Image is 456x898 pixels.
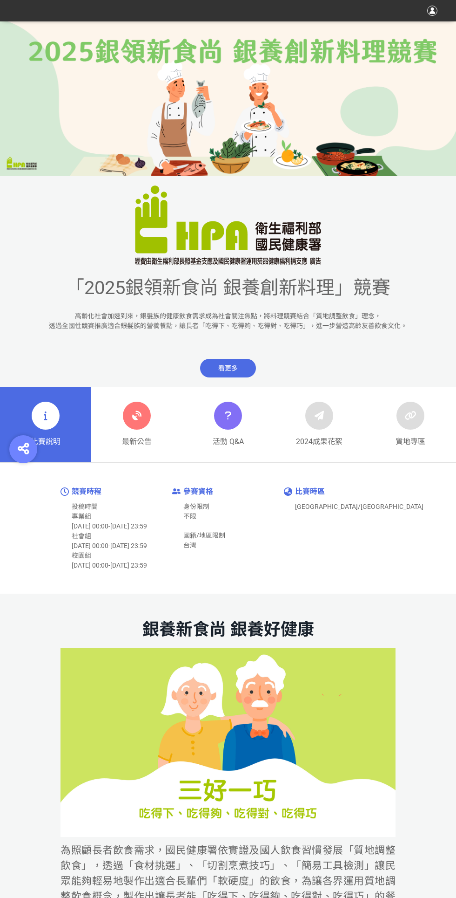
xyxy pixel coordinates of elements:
span: - [108,522,110,530]
span: - [108,562,110,569]
span: [DATE] 00:00 [72,522,108,530]
span: 質地專區 [396,436,425,447]
a: 「2025銀領新食尚 銀養創新料理」競賽 [66,290,390,295]
span: 競賽時程 [72,487,101,496]
span: 2024成果花絮 [296,436,342,447]
a: 2024成果花絮 [274,387,365,462]
img: 84804cc0-55ff-476a-b9f2-84caa6eae0af.jpg [60,648,396,837]
span: 國籍/地區限制 [183,532,225,539]
span: 身份限制 [183,503,209,510]
span: 活動 Q&A [213,436,244,447]
span: 台灣 [183,542,196,549]
span: 專業組 [72,513,91,520]
span: [DATE] 00:00 [72,562,108,569]
span: [DATE] 23:59 [110,562,147,569]
span: 參賽資格 [183,487,213,496]
span: 校園組 [72,552,91,559]
span: 不限 [183,513,196,520]
span: 比賽時區 [295,487,325,496]
img: icon-time.04e13fc.png [60,487,69,496]
span: 看更多 [200,359,256,377]
span: 「2025銀領新食尚 銀養創新料理」競賽 [66,277,390,299]
span: [DATE] 00:00 [72,542,108,549]
span: 投稿時間 [72,503,98,510]
a: 活動 Q&A [182,387,274,462]
span: 社會組 [72,532,91,540]
a: 最新公告 [91,387,182,462]
img: icon-timezone.9e564b4.png [284,487,292,496]
span: [GEOGRAPHIC_DATA]/[GEOGRAPHIC_DATA] [295,503,423,510]
span: [DATE] 23:59 [110,522,147,530]
img: 「2025銀領新食尚 銀養創新料理」競賽 [135,185,321,265]
span: - [108,542,110,549]
img: icon-enter-limit.61bcfae.png [172,488,181,494]
span: [DATE] 23:59 [110,542,147,549]
span: 最新公告 [122,436,152,447]
strong: 銀養新食尚 銀養好健康 [142,620,314,639]
span: 比賽說明 [31,436,60,447]
a: 質地專區 [365,387,456,462]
